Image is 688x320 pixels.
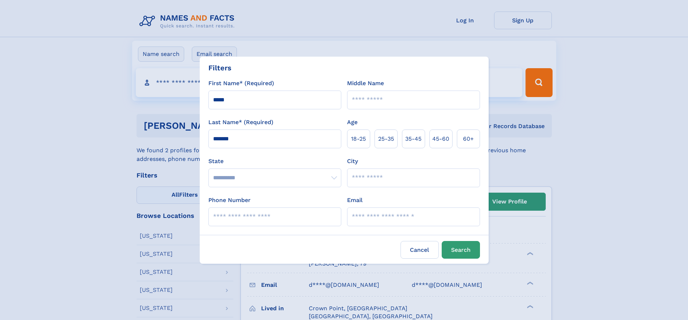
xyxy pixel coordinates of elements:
[208,196,251,205] label: Phone Number
[347,118,358,127] label: Age
[401,241,439,259] label: Cancel
[208,157,341,166] label: State
[208,118,273,127] label: Last Name* (Required)
[347,196,363,205] label: Email
[208,79,274,88] label: First Name* (Required)
[347,157,358,166] label: City
[351,135,366,143] span: 18‑25
[442,241,480,259] button: Search
[432,135,449,143] span: 45‑60
[378,135,394,143] span: 25‑35
[463,135,474,143] span: 60+
[347,79,384,88] label: Middle Name
[405,135,421,143] span: 35‑45
[208,62,232,73] div: Filters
